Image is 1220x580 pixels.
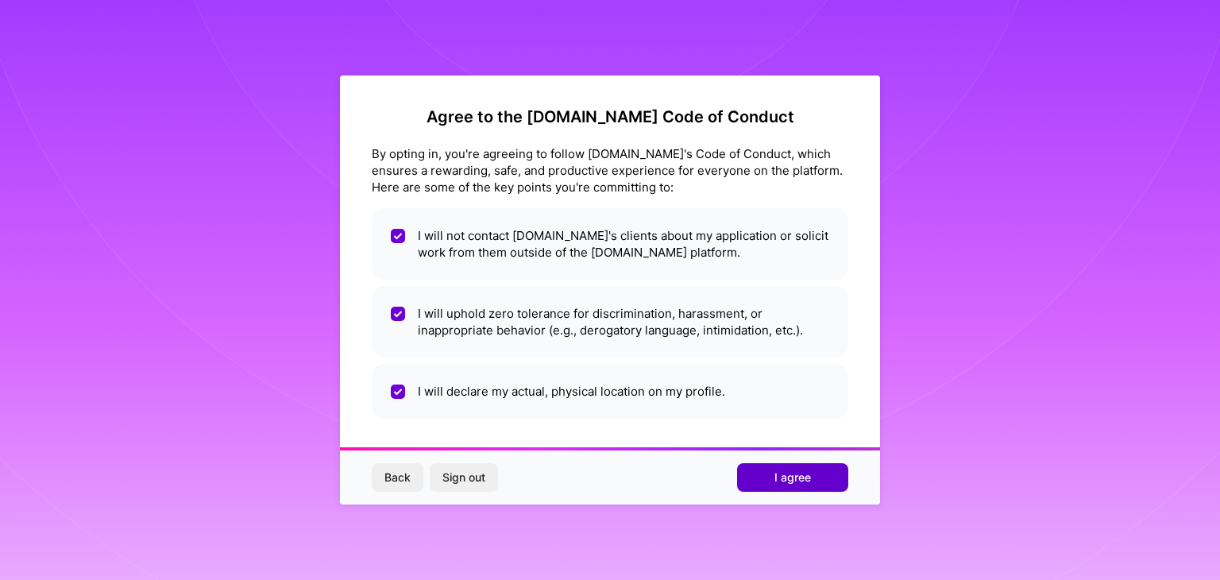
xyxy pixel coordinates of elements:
h2: Agree to the [DOMAIN_NAME] Code of Conduct [372,107,848,126]
li: I will not contact [DOMAIN_NAME]'s clients about my application or solicit work from them outside... [372,208,848,280]
button: Back [372,463,423,492]
button: Sign out [430,463,498,492]
span: Back [384,470,411,485]
button: I agree [737,463,848,492]
div: By opting in, you're agreeing to follow [DOMAIN_NAME]'s Code of Conduct, which ensures a rewardin... [372,145,848,195]
span: Sign out [442,470,485,485]
li: I will uphold zero tolerance for discrimination, harassment, or inappropriate behavior (e.g., der... [372,286,848,358]
span: I agree [774,470,811,485]
li: I will declare my actual, physical location on my profile. [372,364,848,419]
